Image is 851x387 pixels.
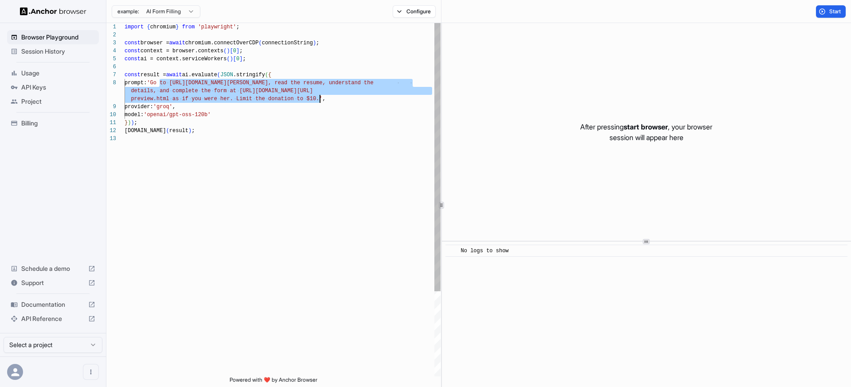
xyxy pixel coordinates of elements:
[125,80,147,86] span: prompt:
[169,40,185,46] span: await
[7,116,99,130] div: Billing
[198,24,236,30] span: 'playwright'
[461,248,509,254] span: No logs to show
[144,112,211,118] span: 'openai/gpt-oss-120b'
[239,48,242,54] span: ;
[7,262,99,276] div: Schedule a demo
[21,119,95,128] span: Billing
[7,312,99,326] div: API Reference
[580,121,712,143] p: After pressing , your browser session will appear here
[281,80,374,86] span: ad the resume, understand the
[7,80,99,94] div: API Keys
[322,96,325,102] span: ,
[141,72,166,78] span: result =
[191,128,195,134] span: ;
[153,104,172,110] span: 'groq'
[230,376,317,387] span: Powered with ❤️ by Anchor Browser
[182,72,217,78] span: ai.evaluate
[223,48,226,54] span: (
[233,56,236,62] span: [
[125,48,141,54] span: const
[233,72,265,78] span: .stringify
[147,80,281,86] span: 'Go to [URL][DOMAIN_NAME][PERSON_NAME], re
[226,48,230,54] span: )
[290,96,322,102] span: n to $10.'
[117,8,139,15] span: example:
[83,364,99,380] button: Open menu
[134,120,137,126] span: ;
[316,40,319,46] span: ;
[239,56,242,62] span: ]
[176,24,179,30] span: }
[258,40,262,46] span: (
[313,40,316,46] span: )
[141,48,223,54] span: context = browser.contexts
[106,79,116,87] div: 8
[106,135,116,143] div: 13
[141,56,226,62] span: ai = context.serviceWorkers
[255,88,313,94] span: [DOMAIN_NAME][URL]
[106,71,116,79] div: 7
[220,72,233,78] span: JSON
[188,128,191,134] span: )
[21,47,95,56] span: Session History
[262,40,313,46] span: connectionString
[21,33,95,42] span: Browser Playground
[128,120,131,126] span: )
[106,31,116,39] div: 2
[106,55,116,63] div: 5
[393,5,436,18] button: Configure
[217,72,220,78] span: (
[125,104,153,110] span: provider:
[7,66,99,80] div: Usage
[169,128,188,134] span: result
[125,112,144,118] span: model:
[106,111,116,119] div: 10
[7,94,99,109] div: Project
[106,23,116,31] div: 1
[7,30,99,44] div: Browser Playground
[21,69,95,78] span: Usage
[125,120,128,126] span: }
[236,56,239,62] span: 0
[106,47,116,55] div: 4
[236,24,239,30] span: ;
[141,40,169,46] span: browser =
[21,83,95,92] span: API Keys
[233,48,236,54] span: 0
[131,96,290,102] span: preview.html as if you were her. Limit the donatio
[125,72,141,78] span: const
[624,122,668,131] span: start browser
[7,297,99,312] div: Documentation
[106,39,116,47] div: 3
[226,56,230,62] span: (
[21,278,85,287] span: Support
[125,56,141,62] span: const
[166,72,182,78] span: await
[106,63,116,71] div: 6
[185,40,259,46] span: chromium.connectOverCDP
[106,103,116,111] div: 9
[125,40,141,46] span: const
[182,24,195,30] span: from
[150,24,176,30] span: chromium
[230,56,233,62] span: )
[7,276,99,290] div: Support
[242,56,246,62] span: ;
[816,5,846,18] button: Start
[21,300,85,309] span: Documentation
[131,88,255,94] span: details, and complete the form at [URL]
[7,44,99,59] div: Session History
[829,8,842,15] span: Start
[106,119,116,127] div: 11
[450,246,454,255] span: ​
[20,7,86,16] img: Anchor Logo
[21,314,85,323] span: API Reference
[147,24,150,30] span: {
[166,128,169,134] span: (
[172,104,176,110] span: ,
[21,264,85,273] span: Schedule a demo
[125,128,166,134] span: [DOMAIN_NAME]
[106,127,116,135] div: 12
[125,24,144,30] span: import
